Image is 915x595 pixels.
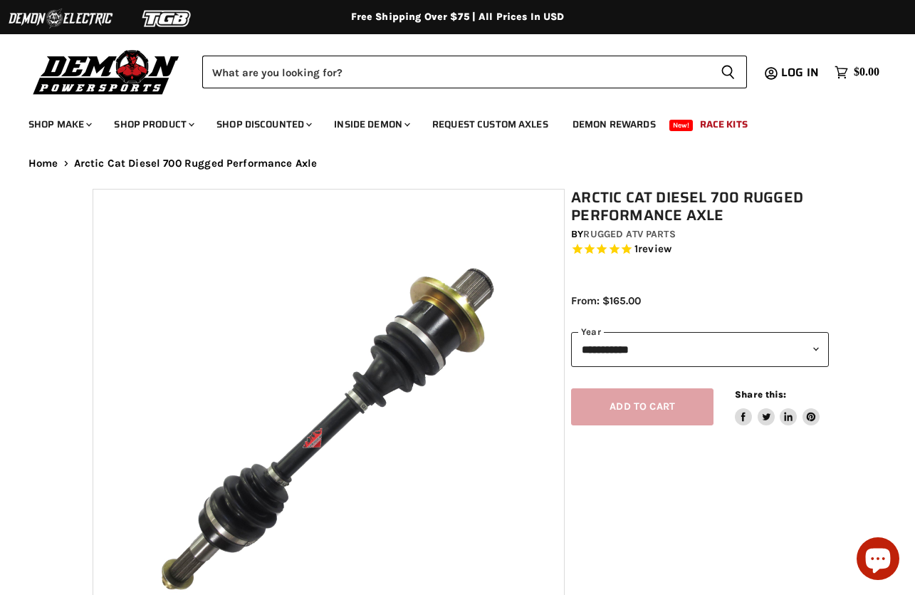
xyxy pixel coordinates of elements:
button: Search [709,56,747,88]
inbox-online-store-chat: Shopify online store chat [852,537,904,584]
a: Inside Demon [323,110,419,139]
aside: Share this: [735,388,820,426]
a: Demon Rewards [562,110,666,139]
span: From: $165.00 [571,294,641,307]
span: Rated 5.0 out of 5 stars 1 reviews [571,242,829,257]
span: New! [669,120,694,131]
a: $0.00 [827,62,887,83]
span: Log in [781,63,819,81]
img: TGB Logo 2 [114,5,221,32]
div: by [571,227,829,242]
form: Product [202,56,747,88]
input: Search [202,56,709,88]
ul: Main menu [18,104,876,139]
span: $0.00 [854,66,879,79]
a: Shop Discounted [206,110,320,139]
h1: Arctic Cat Diesel 700 Rugged Performance Axle [571,189,829,224]
img: Demon Electric Logo 2 [7,5,114,32]
a: Home [28,157,58,170]
select: year [571,332,829,367]
a: Shop Make [18,110,100,139]
a: Log in [775,66,827,79]
span: Share this: [735,389,786,400]
a: Race Kits [689,110,758,139]
span: Arctic Cat Diesel 700 Rugged Performance Axle [74,157,318,170]
span: review [638,243,671,256]
a: Shop Product [103,110,203,139]
a: Rugged ATV Parts [583,228,675,240]
span: 1 reviews [634,243,671,256]
img: Demon Powersports [28,46,184,97]
a: Request Custom Axles [422,110,559,139]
